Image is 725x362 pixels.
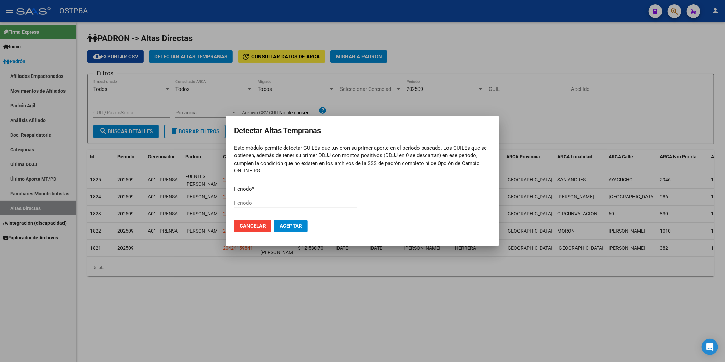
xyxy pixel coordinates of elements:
[702,339,718,355] div: Open Intercom Messenger
[234,124,491,137] h2: Detectar Altas Tempranas
[234,144,491,175] p: Este módulo permite detectar CUILEs que tuvieron su primer aporte en el período buscado. Los CUIL...
[274,220,308,232] button: Aceptar
[240,223,266,229] span: Cancelar
[234,220,271,232] button: Cancelar
[234,185,357,193] p: Periodo
[280,223,302,229] span: Aceptar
